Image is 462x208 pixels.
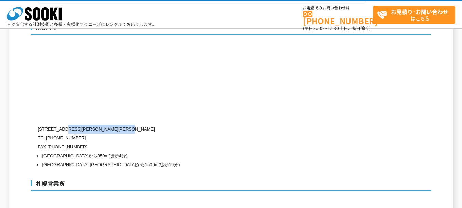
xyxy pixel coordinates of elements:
p: FAX [PHONE_NUMBER] [38,143,366,151]
p: TEL [38,134,366,143]
a: [PHONE_NUMBER] [303,11,373,25]
span: はこちら [377,6,455,23]
p: [STREET_ADDRESS][PERSON_NAME][PERSON_NAME] [38,125,366,134]
li: [GEOGRAPHIC_DATA]から350m(徒歩4分) [42,151,366,160]
strong: お見積り･お問い合わせ [391,8,448,16]
li: [GEOGRAPHIC_DATA] [GEOGRAPHIC_DATA]から1500m(徒歩19分) [42,160,366,169]
span: お電話でのお問い合わせは [303,6,373,10]
h3: 札幌営業所 [31,180,431,191]
span: (平日 ～ 土日、祝日除く) [303,25,371,32]
p: 日々進化する計測技術と多種・多様化するニーズにレンタルでお応えします。 [7,22,157,26]
span: 17:30 [327,25,339,32]
a: お見積り･お問い合わせはこちら [373,6,455,24]
span: 8:50 [313,25,323,32]
a: [PHONE_NUMBER] [46,135,86,140]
